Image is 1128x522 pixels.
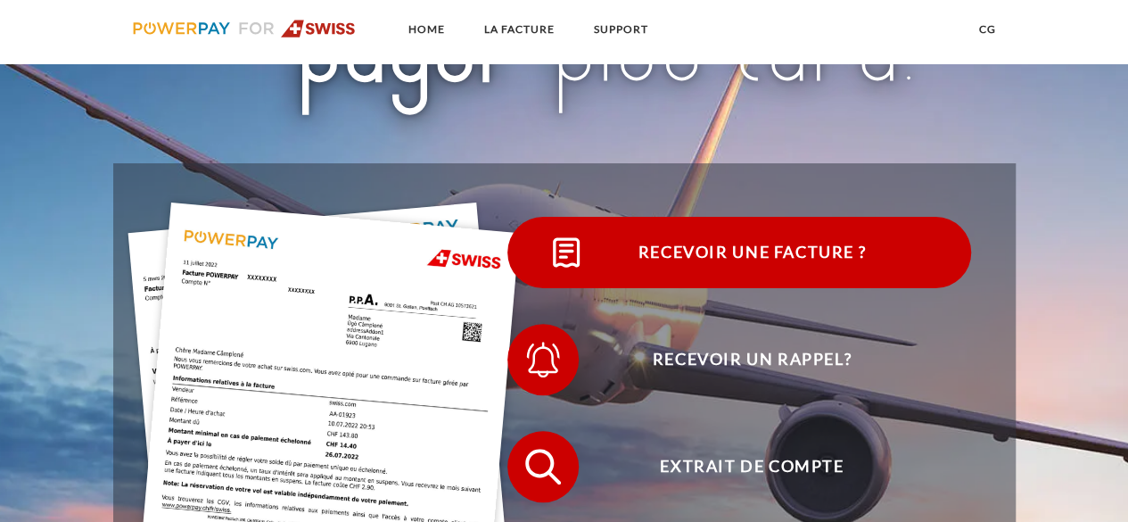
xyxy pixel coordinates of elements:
a: Home [392,13,459,46]
span: Recevoir une facture ? [533,217,970,288]
span: Extrait de compte [533,431,970,502]
img: logo-swiss.svg [133,20,357,37]
img: qb_bill.svg [544,230,589,275]
button: Recevoir une facture ? [507,217,971,288]
span: Recevoir un rappel? [533,324,970,395]
button: Recevoir un rappel? [507,324,971,395]
img: qb_search.svg [521,444,565,489]
img: qb_bell.svg [521,337,565,382]
a: SUPPORT [578,13,663,46]
a: CG [964,13,1011,46]
button: Extrait de compte [507,431,971,502]
a: LA FACTURE [468,13,569,46]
